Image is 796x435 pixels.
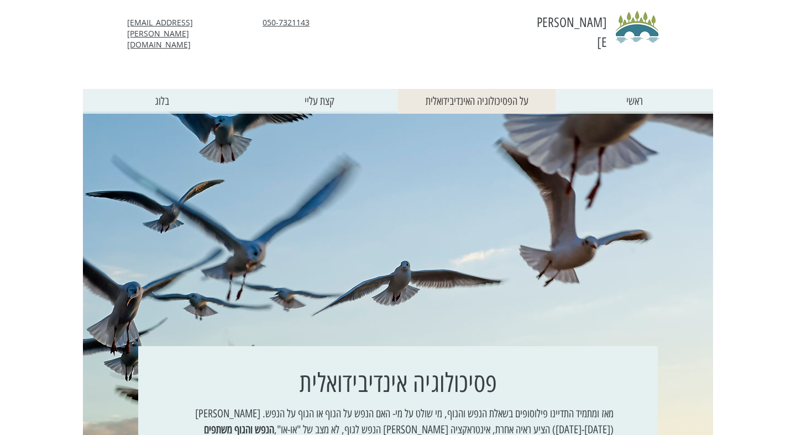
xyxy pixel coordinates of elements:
[149,89,175,114] p: בלוג
[83,89,240,114] a: בלוג
[300,367,497,399] span: פסיכולוגיה אינדיבידואלית
[240,89,398,114] a: קצת עליי
[556,89,713,114] a: ראשי
[263,17,310,28] a: 050-7321143
[299,89,340,114] p: קצת עליי
[83,89,713,114] nav: אתר
[420,89,534,114] p: על הפסיכולוגיה האינדיבידואלית
[537,14,607,50] span: [PERSON_NAME]
[127,17,193,50] a: [EMAIL_ADDRESS][PERSON_NAME][DOMAIN_NAME]
[621,89,648,114] p: ראשי
[398,89,556,114] a: על הפסיכולוגיה האינדיבידואלית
